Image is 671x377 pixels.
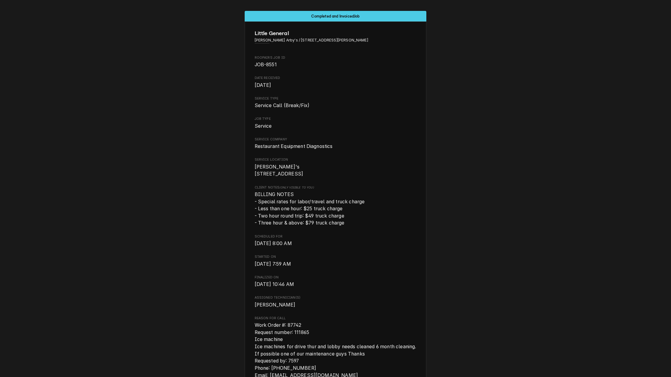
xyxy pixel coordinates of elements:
[255,143,417,150] span: Service Company
[255,96,417,101] span: Service Type
[255,55,417,68] div: Roopairs Job ID
[255,116,417,121] span: Job Type
[255,29,417,38] span: Name
[255,254,417,259] span: Started On
[255,275,417,280] span: Finalized On
[255,164,303,177] span: [PERSON_NAME]'s [STREET_ADDRESS]
[255,137,417,150] div: Service Company
[279,186,314,189] span: (Only Visible to You)
[255,55,417,60] span: Roopairs Job ID
[255,281,294,287] span: [DATE] 10:46 AM
[255,157,417,162] span: Service Location
[255,185,417,227] div: [object Object]
[255,295,417,300] span: Assigned Technician(s)
[255,185,417,190] span: Client Notes
[255,82,271,88] span: [DATE]
[255,301,417,309] span: Assigned Technician(s)
[255,191,417,227] span: [object Object]
[255,116,417,129] div: Job Type
[255,261,417,268] span: Started On
[255,38,417,43] span: Address
[255,76,417,80] span: Date Received
[255,102,417,109] span: Service Type
[255,302,296,308] span: [PERSON_NAME]
[255,143,333,149] span: Restaurant Equipment Diagnostics
[255,123,417,130] span: Job Type
[255,261,291,267] span: [DATE] 7:59 AM
[255,157,417,178] div: Service Location
[255,234,417,247] div: Scheduled For
[311,14,359,18] span: Completed and Invoiced Job
[255,29,417,48] div: Client Information
[255,240,417,247] span: Scheduled For
[245,11,426,21] div: Status
[255,241,292,246] span: [DATE] 8:00 AM
[255,123,272,129] span: Service
[255,234,417,239] span: Scheduled For
[255,96,417,109] div: Service Type
[255,316,417,321] span: Reason For Call
[255,163,417,178] span: Service Location
[255,281,417,288] span: Finalized On
[255,192,365,226] span: BILLING NOTES - Special rates for labor/travel and truck charge - Less than one hour: $25 truck c...
[255,82,417,89] span: Date Received
[255,62,277,67] span: JOB-8551
[255,76,417,89] div: Date Received
[255,295,417,308] div: Assigned Technician(s)
[255,61,417,68] span: Roopairs Job ID
[255,103,310,108] span: Service Call (Break/Fix)
[255,275,417,288] div: Finalized On
[255,137,417,142] span: Service Company
[255,254,417,267] div: Started On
